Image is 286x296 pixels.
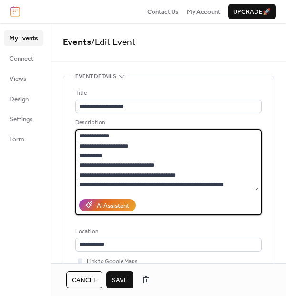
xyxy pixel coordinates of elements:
span: Design [10,95,29,104]
span: My Account [187,7,220,17]
span: / Edit Event [91,33,136,51]
span: Cancel [72,275,97,285]
button: Cancel [66,271,102,288]
a: Design [4,91,43,106]
span: Settings [10,115,32,124]
span: Save [112,275,128,285]
span: Link to Google Maps [87,257,138,266]
a: Settings [4,111,43,127]
span: Upgrade 🚀 [233,7,271,17]
a: Connect [4,51,43,66]
span: My Events [10,33,38,43]
div: Title [75,88,260,98]
span: Event details [75,72,116,82]
a: Views [4,71,43,86]
div: Location [75,227,260,236]
a: My Events [4,30,43,45]
a: Contact Us [147,7,179,16]
button: AI Assistant [79,199,136,211]
a: My Account [187,7,220,16]
span: Connect [10,54,33,63]
div: Description [75,118,260,127]
span: Form [10,135,24,144]
div: AI Assistant [97,201,129,211]
span: Contact Us [147,7,179,17]
button: Save [106,271,133,288]
img: logo [10,6,20,17]
span: Views [10,74,26,84]
a: Form [4,131,43,147]
a: Events [63,33,91,51]
button: Upgrade🚀 [228,4,276,19]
